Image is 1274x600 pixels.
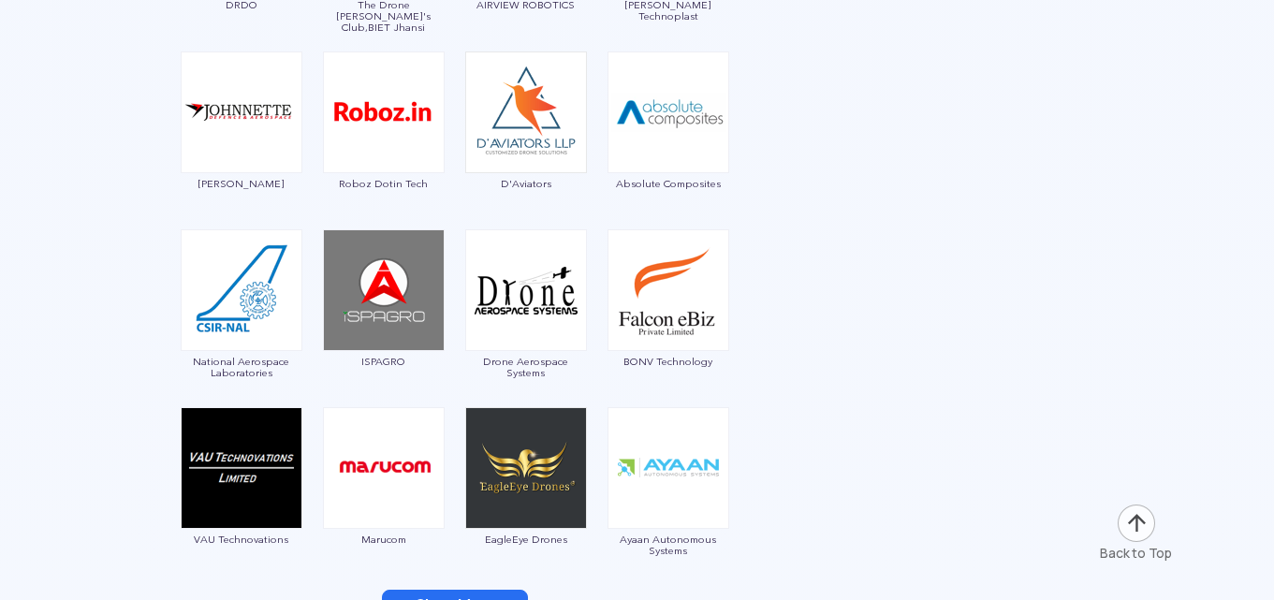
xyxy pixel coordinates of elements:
[180,103,303,189] a: [PERSON_NAME]
[181,229,302,351] img: ic_nationalaerospace.png
[464,103,588,189] a: D'Aviators
[607,459,730,556] a: Ayaan Autonomous Systems
[1100,544,1172,563] div: Back to Top
[607,178,730,189] span: Absolute Composites
[464,281,588,378] a: Drone Aerospace Systems
[323,229,445,351] img: ic_ispagro.png
[322,356,446,367] span: ISPAGRO
[464,356,588,378] span: Drone Aerospace Systems
[465,51,587,173] img: ic_daviators.png
[322,459,446,545] a: Marucom
[322,178,446,189] span: Roboz Dotin Tech
[181,51,302,173] img: ic_johnnette.png
[180,459,303,545] a: VAU Technovations
[1116,503,1157,544] img: ic_arrow-up.png
[465,407,587,529] img: ic_eagleeye.png
[322,534,446,545] span: Marucom
[607,534,730,556] span: Ayaan Autonomous Systems
[465,229,587,351] img: ic_droneaerospace.png
[323,407,445,529] img: img_marucom.png
[323,51,445,173] img: img_roboz.png
[464,534,588,545] span: EagleEye Drones
[607,281,730,367] a: BONV Technology
[180,356,303,378] span: National Aerospace Laboratories
[608,407,729,529] img: img_ayaan.png
[464,178,588,189] span: D'Aviators
[464,459,588,545] a: EagleEye Drones
[181,407,302,529] img: img_vau.png
[608,51,729,173] img: ic_absolutecomposites.png
[607,103,730,189] a: Absolute Composites
[322,103,446,189] a: Roboz Dotin Tech
[607,356,730,367] span: BONV Technology
[180,534,303,545] span: VAU Technovations
[180,178,303,189] span: [PERSON_NAME]
[608,229,729,351] img: ic_bonv.png
[180,281,303,378] a: National Aerospace Laboratories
